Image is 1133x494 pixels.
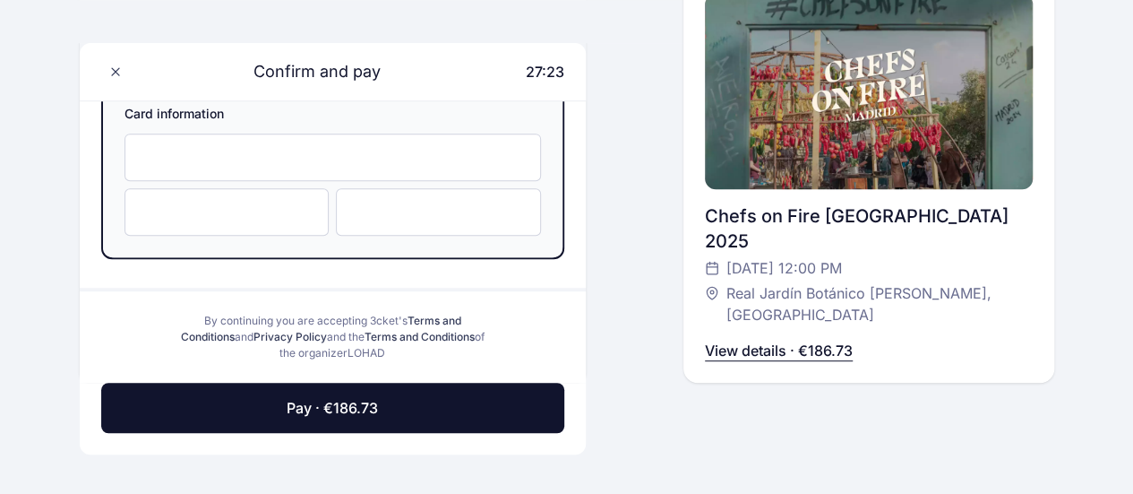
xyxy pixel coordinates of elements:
a: Privacy Policy [253,330,327,343]
div: Chefs on Fire [GEOGRAPHIC_DATA] 2025 [705,204,1032,254]
span: Real Jardín Botánico [PERSON_NAME], [GEOGRAPHIC_DATA] [726,282,1014,325]
span: Pay · €186.73 [287,397,378,419]
iframe: Secure expiration date input frame [143,204,311,221]
div: By continuing you are accepting 3cket's and and the of the organizer [180,313,486,361]
span: [DATE] 12:00 PM [726,257,842,279]
iframe: Secure CVC input frame [355,204,522,221]
p: View details · €186.73 [705,340,853,361]
span: Card information [124,105,542,126]
button: Pay · €186.73 [101,383,565,433]
a: Terms and Conditions [365,330,475,343]
span: 27:23 [526,63,564,81]
iframe: Secure card number input frame [143,149,523,166]
span: Confirm and pay [232,59,381,84]
span: LOHAD [348,346,385,360]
